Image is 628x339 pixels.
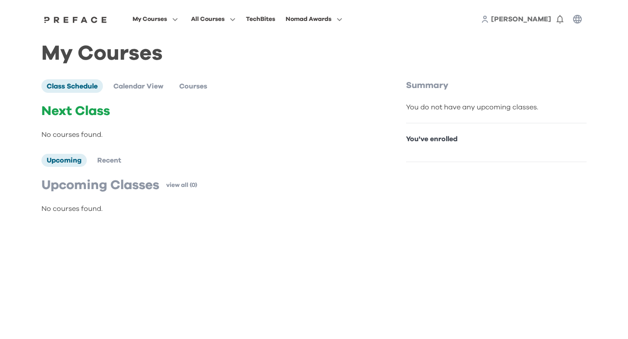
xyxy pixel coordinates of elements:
span: All Courses [191,14,225,24]
p: No courses found. [41,203,369,214]
div: You do not have any upcoming classes. [406,102,587,112]
span: Courses [179,83,207,90]
span: Upcoming [47,157,82,164]
p: No courses found. [41,129,369,140]
span: My Courses [133,14,167,24]
span: Nomad Awards [286,14,331,24]
p: Upcoming Classes [41,177,159,193]
p: Summary [406,79,587,92]
span: Calendar View [113,83,164,90]
span: Class Schedule [47,83,98,90]
button: My Courses [130,14,181,25]
button: All Courses [188,14,238,25]
p: Next Class [41,103,369,119]
button: Nomad Awards [283,14,345,25]
span: Recent [97,157,121,164]
span: [PERSON_NAME] [491,16,551,23]
p: You've enrolled [406,134,587,144]
h1: My Courses [41,49,587,58]
div: TechBites [246,14,275,24]
a: view all (0) [166,181,197,190]
a: [PERSON_NAME] [491,14,551,24]
img: Preface Logo [42,16,109,23]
